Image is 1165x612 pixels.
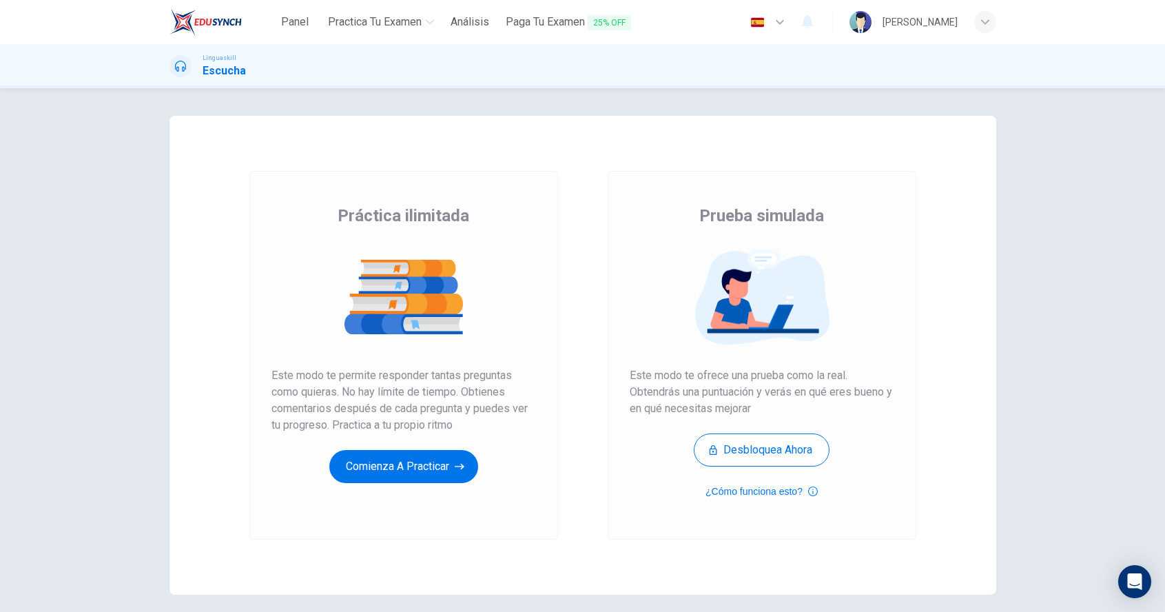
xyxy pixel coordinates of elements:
[699,205,824,227] span: Prueba simulada
[203,63,246,79] h1: Escucha
[271,367,536,433] span: Este modo te permite responder tantas preguntas como quieras. No hay límite de tiempo. Obtienes c...
[500,10,637,35] button: Paga Tu Examen25% OFF
[281,14,309,30] span: Panel
[749,17,766,28] img: es
[169,8,274,36] a: EduSynch logo
[1118,565,1151,598] div: Open Intercom Messenger
[506,14,631,31] span: Paga Tu Examen
[705,483,818,500] button: ¿Cómo funciona esto?
[694,433,829,467] button: Desbloquea ahora
[329,450,478,483] button: Comienza a practicar
[588,15,631,30] span: 25% OFF
[445,10,495,34] button: Análisis
[849,11,872,33] img: Profile picture
[338,205,469,227] span: Práctica ilimitada
[883,14,958,30] div: [PERSON_NAME]
[630,367,894,417] span: Este modo te ofrece una prueba como la real. Obtendrás una puntuación y verás en qué eres bueno y...
[328,14,422,30] span: Practica tu examen
[322,10,440,34] button: Practica tu examen
[273,10,317,35] a: Panel
[203,53,236,63] span: Linguaskill
[445,10,495,35] a: Análisis
[451,14,489,30] span: Análisis
[273,10,317,34] button: Panel
[169,8,242,36] img: EduSynch logo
